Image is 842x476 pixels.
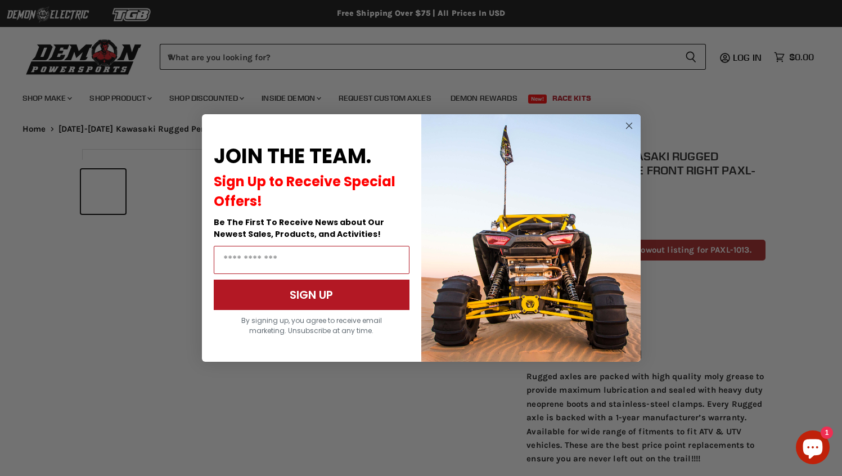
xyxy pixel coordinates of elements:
[622,119,636,133] button: Close dialog
[214,142,371,170] span: JOIN THE TEAM.
[214,246,409,274] input: Email Address
[421,114,641,362] img: a9095488-b6e7-41ba-879d-588abfab540b.jpeg
[214,172,395,210] span: Sign Up to Receive Special Offers!
[214,217,384,240] span: Be The First To Receive News about Our Newest Sales, Products, and Activities!
[241,316,382,335] span: By signing up, you agree to receive email marketing. Unsubscribe at any time.
[214,280,409,310] button: SIGN UP
[793,430,833,467] inbox-online-store-chat: Shopify online store chat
